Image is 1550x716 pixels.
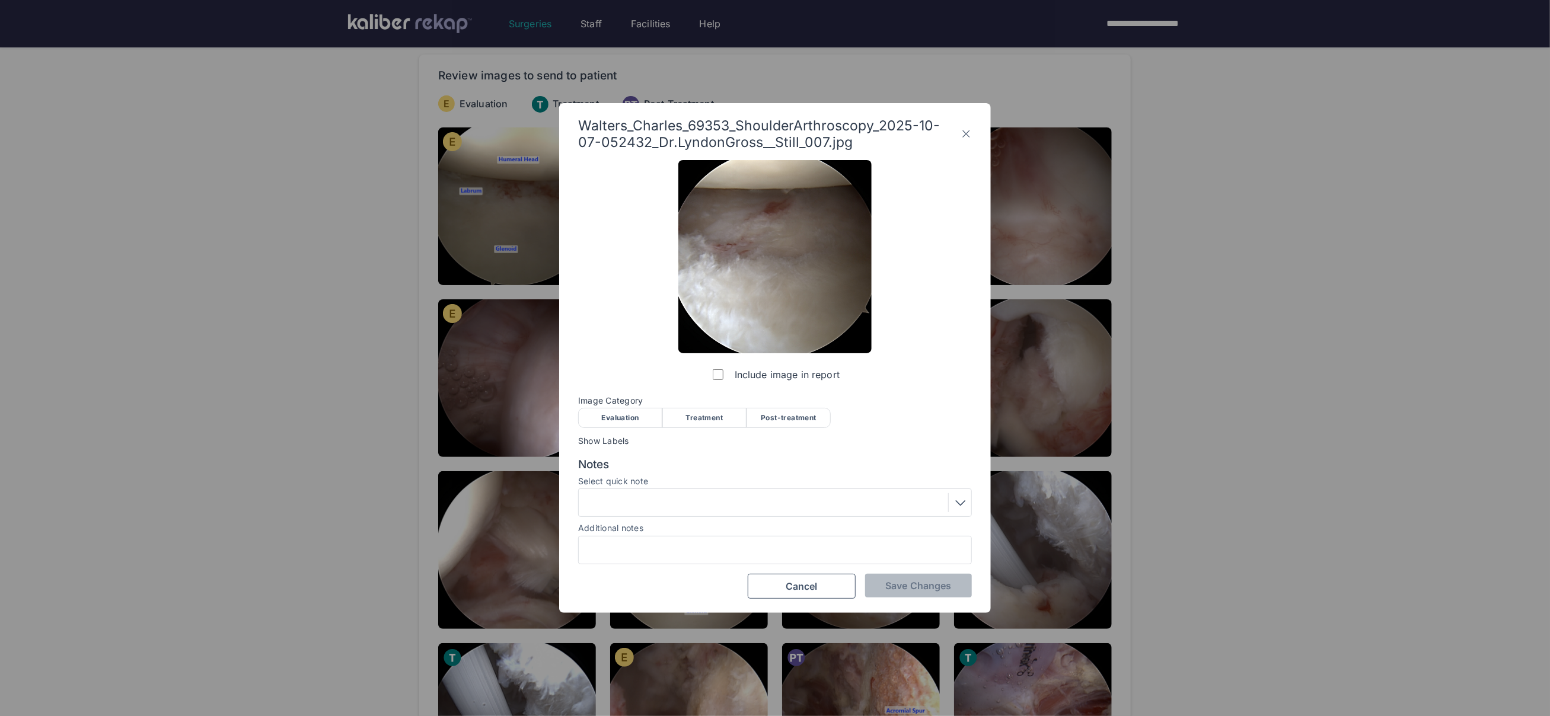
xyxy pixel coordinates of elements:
[678,160,872,353] img: Walters_Charles_69353_ShoulderArthroscopy_2025-10-07-052432_Dr.LyndonGross__Still_007.jpg
[578,408,662,428] div: Evaluation
[786,580,818,592] span: Cancel
[747,408,831,428] div: Post-treatment
[578,458,972,472] span: Notes
[710,363,840,386] label: Include image in report
[578,436,972,446] span: Show Labels
[748,574,856,599] button: Cancel
[578,396,972,405] span: Image Category
[865,574,972,597] button: Save Changes
[578,477,972,486] label: Select quick note
[578,117,961,151] span: Walters_Charles_69353_ShoulderArthroscopy_2025-10-07-052432_Dr.LyndonGross__Still_007.jpg
[578,523,643,533] label: Additional notes
[885,580,951,592] span: Save Changes
[662,408,747,428] div: Treatment
[713,369,723,380] input: Include image in report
